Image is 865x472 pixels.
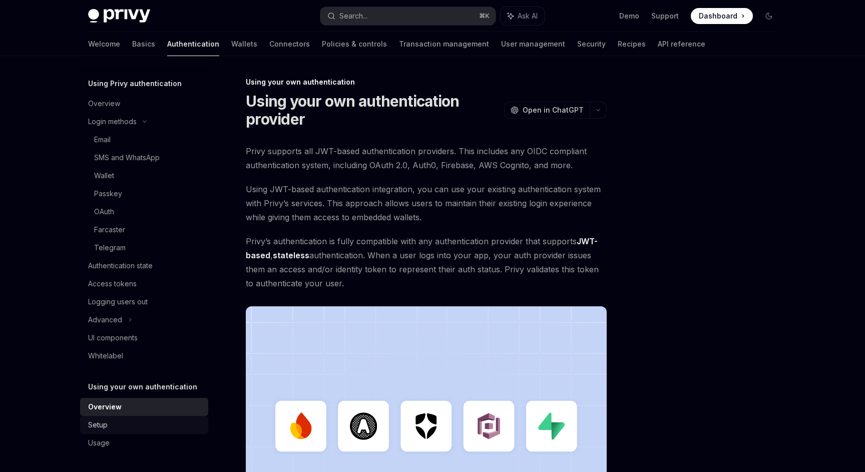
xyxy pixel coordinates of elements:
button: Toggle dark mode [761,8,777,24]
div: UI components [88,332,138,344]
a: Overview [80,95,208,113]
div: SMS and WhatsApp [94,152,160,164]
a: Authentication state [80,257,208,275]
span: Privy’s authentication is fully compatible with any authentication provider that supports , authe... [246,234,607,290]
div: Telegram [94,242,126,254]
span: Dashboard [699,11,737,21]
a: Overview [80,398,208,416]
div: Usage [88,437,110,449]
a: Whitelabel [80,347,208,365]
span: Using JWT-based authentication integration, you can use your existing authentication system with ... [246,182,607,224]
a: Setup [80,416,208,434]
a: Logging users out [80,293,208,311]
div: Authentication state [88,260,153,272]
span: ⌘ K [479,12,490,20]
a: API reference [658,32,705,56]
span: Privy supports all JWT-based authentication providers. This includes any OIDC compliant authentic... [246,144,607,172]
a: Demo [619,11,639,21]
div: Access tokens [88,278,137,290]
a: OAuth [80,203,208,221]
a: User management [501,32,565,56]
button: Ask AI [501,7,545,25]
span: Open in ChatGPT [523,105,584,115]
a: Connectors [269,32,310,56]
a: Farcaster [80,221,208,239]
div: Search... [339,10,367,22]
a: Wallets [231,32,257,56]
a: SMS and WhatsApp [80,149,208,167]
a: Policies & controls [322,32,387,56]
a: Basics [132,32,155,56]
a: Security [577,32,606,56]
a: stateless [273,250,309,261]
img: dark logo [88,9,150,23]
span: Ask AI [518,11,538,21]
a: Support [651,11,679,21]
div: Overview [88,98,120,110]
div: Logging users out [88,296,148,308]
div: Login methods [88,116,137,128]
div: Passkey [94,188,122,200]
div: OAuth [94,206,114,218]
a: Authentication [167,32,219,56]
div: Email [94,134,111,146]
a: Email [80,131,208,149]
button: Open in ChatGPT [504,102,590,119]
a: UI components [80,329,208,347]
a: Telegram [80,239,208,257]
h1: Using your own authentication provider [246,92,500,128]
a: Transaction management [399,32,489,56]
a: Dashboard [691,8,753,24]
button: Search...⌘K [320,7,496,25]
h5: Using Privy authentication [88,78,182,90]
div: Using your own authentication [246,77,607,87]
div: Setup [88,419,108,431]
div: Whitelabel [88,350,123,362]
a: Wallet [80,167,208,185]
div: Farcaster [94,224,125,236]
a: Passkey [80,185,208,203]
div: Wallet [94,170,114,182]
div: Advanced [88,314,122,326]
a: Usage [80,434,208,452]
div: Overview [88,401,122,413]
a: Access tokens [80,275,208,293]
a: Recipes [618,32,646,56]
h5: Using your own authentication [88,381,197,393]
a: Welcome [88,32,120,56]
